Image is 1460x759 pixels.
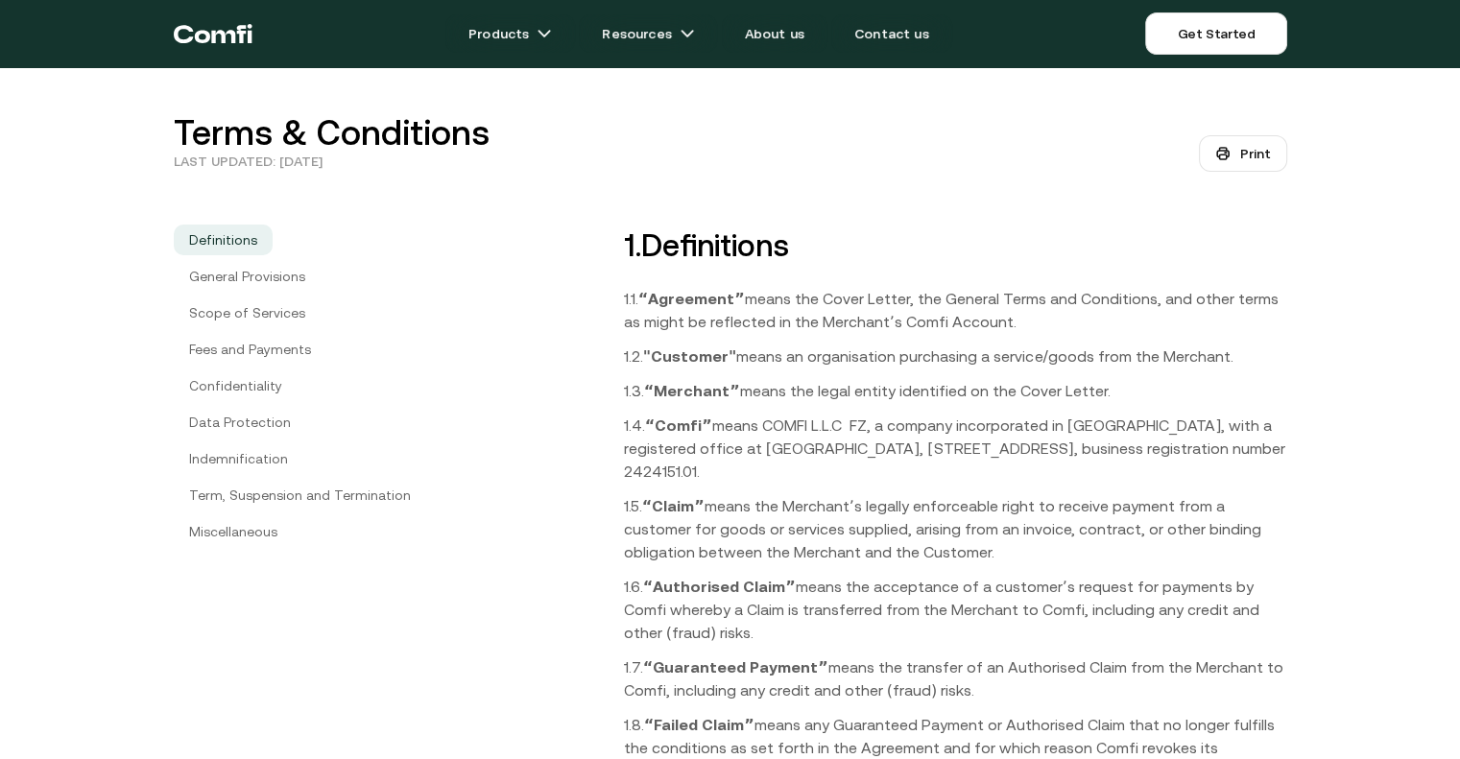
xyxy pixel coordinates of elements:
img: arrow icons [537,26,552,41]
a: Get Started [1145,12,1286,55]
a: Miscellaneous [174,516,293,547]
p: 1.2. means an organisation purchasing a service/goods from the Merchant. [624,344,1287,368]
a: Fees and Payments [174,334,326,365]
b: “Guaranteed Paymentˮ [643,658,828,676]
b: "Customer" [643,347,737,365]
h1: Terms & Conditions [174,115,490,152]
b: “Merchantˮ [644,382,740,399]
a: Term, Suspension and Termination [174,480,426,510]
h2: 1 . Definitions [624,227,1287,264]
p: 1.6. means the acceptance of a customerʼs request for payments by Comfi whereby a Claim is transf... [624,575,1287,644]
b: “Authorised Claimˮ [643,578,796,595]
a: General Provisions [174,261,321,292]
b: “Claimˮ [642,497,705,514]
a: Indemnification [174,443,303,474]
p: 1.5. means the Merchantʼs legally enforceable right to receive payment from a customer for goods ... [624,494,1287,563]
a: Return to the top of the Comfi home page [174,5,252,62]
a: Resourcesarrow icons [579,14,717,53]
a: About us [722,14,827,53]
button: Print [1199,135,1287,172]
a: Contact us [831,14,952,53]
b: “Failed Claimˮ [644,716,754,733]
p: 1.3. means the legal entity identified on the Cover Letter. [624,379,1287,402]
p: 1.1. means the Cover Letter, the General Terms and Conditions, and other terms as might be reflec... [624,287,1287,333]
p: 1.4. means COMFI L.L.C FZ, a company incorporated in [GEOGRAPHIC_DATA], with a registered office ... [624,414,1287,483]
b: “Agreementˮ [638,290,745,307]
a: Scope of Services [174,297,321,328]
a: Data Protection [174,407,306,438]
a: Productsarrow icons [445,14,575,53]
b: “Comfiˮ [645,416,712,434]
a: Confidentiality [174,370,298,401]
p: last updated: [DATE] [174,152,323,172]
a: Definitions [174,225,273,255]
p: 1.7. means the transfer of an Authorised Claim from the Merchant to Comfi, including any credit a... [624,655,1287,701]
img: arrow icons [680,26,695,41]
